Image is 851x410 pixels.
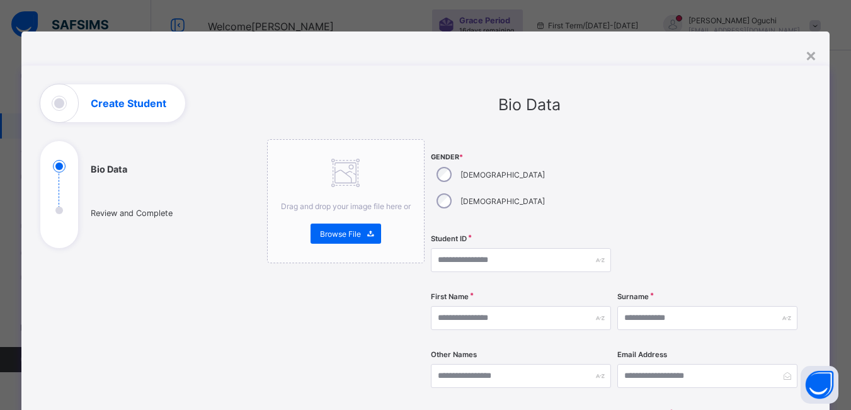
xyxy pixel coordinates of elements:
[431,292,469,301] label: First Name
[91,98,166,108] h1: Create Student
[801,366,838,404] button: Open asap
[805,44,817,65] div: ×
[498,95,561,114] span: Bio Data
[431,350,477,359] label: Other Names
[617,350,667,359] label: Email Address
[460,196,545,206] label: [DEMOGRAPHIC_DATA]
[267,139,425,263] div: Drag and drop your image file here orBrowse File
[460,170,545,179] label: [DEMOGRAPHIC_DATA]
[617,292,649,301] label: Surname
[431,234,467,243] label: Student ID
[281,202,411,211] span: Drag and drop your image file here or
[431,153,611,161] span: Gender
[320,229,361,239] span: Browse File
